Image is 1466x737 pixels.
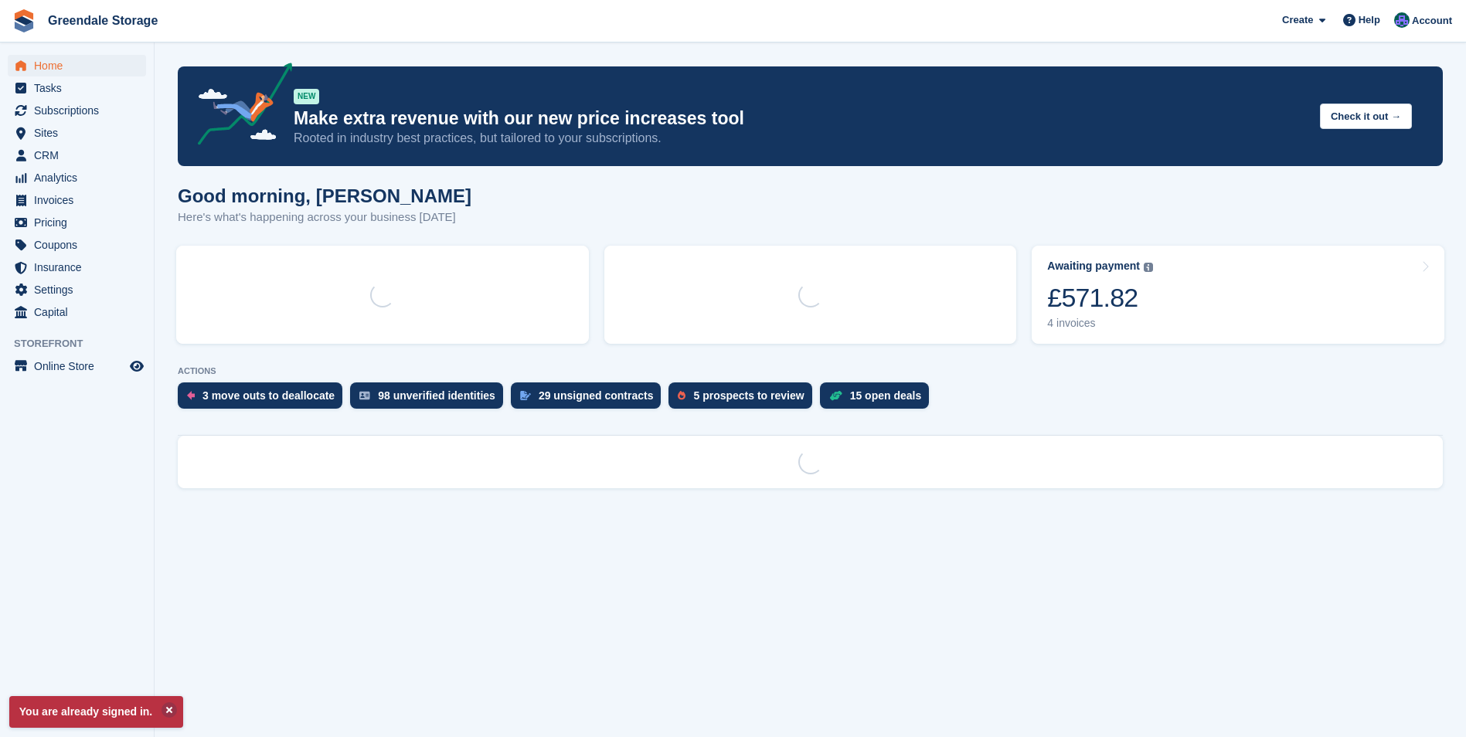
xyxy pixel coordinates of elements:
[128,357,146,375] a: Preview store
[8,122,146,144] a: menu
[178,382,350,416] a: 3 move outs to deallocate
[34,189,127,211] span: Invoices
[8,234,146,256] a: menu
[9,696,183,728] p: You are already signed in.
[294,107,1308,130] p: Make extra revenue with our new price increases tool
[34,144,127,166] span: CRM
[820,382,937,416] a: 15 open deals
[1359,12,1380,28] span: Help
[1047,260,1140,273] div: Awaiting payment
[1394,12,1410,28] img: Richard Harrison
[34,77,127,99] span: Tasks
[668,382,819,416] a: 5 prospects to review
[8,55,146,76] a: menu
[187,391,195,400] img: move_outs_to_deallocate_icon-f764333ba52eb49d3ac5e1228854f67142a1ed5810a6f6cc68b1a99e826820c5.svg
[34,167,127,188] span: Analytics
[1282,12,1313,28] span: Create
[34,301,127,323] span: Capital
[850,389,922,402] div: 15 open deals
[511,382,669,416] a: 29 unsigned contracts
[8,355,146,377] a: menu
[8,77,146,99] a: menu
[8,167,146,188] a: menu
[294,130,1308,147] p: Rooted in industry best practices, but tailored to your subscriptions.
[42,8,164,33] a: Greendale Storage
[1144,263,1153,272] img: icon-info-grey-7440780725fd019a000dd9b08b2336e03edf1995a4989e88bcd33f0948082b44.svg
[14,336,154,352] span: Storefront
[185,63,293,151] img: price-adjustments-announcement-icon-8257ccfd72463d97f412b2fc003d46551f7dbcb40ab6d574587a9cd5c0d94...
[178,185,471,206] h1: Good morning, [PERSON_NAME]
[8,189,146,211] a: menu
[178,366,1443,376] p: ACTIONS
[359,391,370,400] img: verify_identity-adf6edd0f0f0b5bbfe63781bf79b02c33cf7c696d77639b501bdc392416b5a36.svg
[294,89,319,104] div: NEW
[34,212,127,233] span: Pricing
[1047,317,1153,330] div: 4 invoices
[34,55,127,76] span: Home
[8,256,146,278] a: menu
[1320,104,1412,129] button: Check it out →
[520,391,531,400] img: contract_signature_icon-13c848040528278c33f63329250d36e43548de30e8caae1d1a13099fd9432cc5.svg
[8,100,146,121] a: menu
[539,389,654,402] div: 29 unsigned contracts
[8,144,146,166] a: menu
[178,209,471,226] p: Here's what's happening across your business [DATE]
[8,301,146,323] a: menu
[34,355,127,377] span: Online Store
[34,122,127,144] span: Sites
[1032,246,1444,344] a: Awaiting payment £571.82 4 invoices
[350,382,511,416] a: 98 unverified identities
[678,391,685,400] img: prospect-51fa495bee0391a8d652442698ab0144808aea92771e9ea1ae160a38d050c398.svg
[8,212,146,233] a: menu
[34,234,127,256] span: Coupons
[34,256,127,278] span: Insurance
[378,389,495,402] div: 98 unverified identities
[8,279,146,301] a: menu
[34,279,127,301] span: Settings
[1047,282,1153,314] div: £571.82
[829,390,842,401] img: deal-1b604bf984904fb50ccaf53a9ad4b4a5d6e5aea283cecdc64d6e3604feb123c2.svg
[12,9,36,32] img: stora-icon-8386f47178a22dfd0bd8f6a31ec36ba5ce8667c1dd55bd0f319d3a0aa187defe.svg
[202,389,335,402] div: 3 move outs to deallocate
[693,389,804,402] div: 5 prospects to review
[1412,13,1452,29] span: Account
[34,100,127,121] span: Subscriptions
